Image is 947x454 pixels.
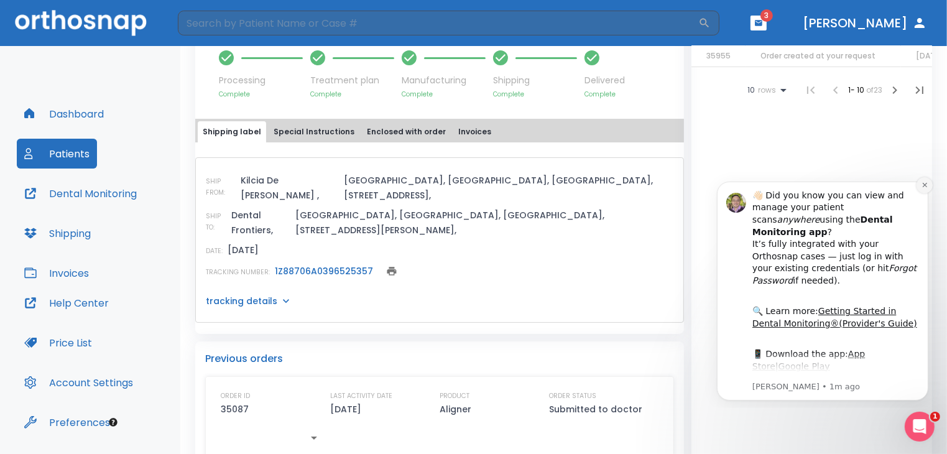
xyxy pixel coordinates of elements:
[17,288,116,318] button: Help Center
[17,218,98,248] button: Shipping
[219,90,303,99] p: Complete
[798,12,932,34] button: [PERSON_NAME]
[17,368,141,397] button: Account Settings
[760,9,773,22] span: 3
[206,267,270,278] p: TRACKING NUMBER:
[905,412,935,442] iframe: Intercom live chat
[80,191,132,201] a: Google Play
[584,90,625,99] p: Complete
[310,90,394,99] p: Complete
[206,295,277,307] p: tracking details
[866,85,882,95] span: of 23
[549,391,596,402] p: ORDER STATUS
[440,391,469,402] p: PRODUCT
[402,74,486,87] p: Manufacturing
[453,121,496,142] button: Invoices
[402,90,486,99] p: Complete
[206,176,236,198] p: SHIP FROM:
[698,170,947,408] iframe: Intercom notifications message
[930,412,940,422] span: 1
[17,328,99,358] button: Price List
[198,121,266,142] button: Shipping label
[440,402,471,417] p: Aligner
[747,86,755,95] span: 10
[17,139,97,169] button: Patients
[344,173,673,203] p: [GEOGRAPHIC_DATA], [GEOGRAPHIC_DATA], [GEOGRAPHIC_DATA], [STREET_ADDRESS],
[17,178,144,208] button: Dental Monitoring
[205,351,674,366] p: Previous orders
[269,121,359,142] button: Special Instructions
[362,121,451,142] button: Enclosed with order
[493,74,577,87] p: Shipping
[493,90,577,99] p: Complete
[219,74,303,87] p: Processing
[228,243,259,257] p: [DATE]
[17,407,118,437] button: Preferences
[17,99,111,129] button: Dashboard
[221,391,250,402] p: ORDER ID
[206,211,226,233] p: SHIP TO:
[108,417,119,428] div: Tooltip anchor
[178,11,698,35] input: Search by Patient Name or Case #
[275,265,373,277] a: 1Z88706A0396525357
[916,50,943,61] span: [DATE]
[231,208,290,238] p: Dental Frontiers,
[383,262,400,280] button: print
[848,85,866,95] span: 1 - 10
[221,402,249,417] p: 35087
[295,208,673,238] p: [GEOGRAPHIC_DATA], [GEOGRAPHIC_DATA], [GEOGRAPHIC_DATA], [STREET_ADDRESS][PERSON_NAME],
[218,7,234,23] button: Dismiss notification
[584,74,625,87] p: Delivered
[706,50,731,61] span: 35955
[549,402,642,417] p: Submitted to doctor
[54,178,167,201] a: App Store
[54,211,221,222] p: Message from Michael, sent 1m ago
[54,178,221,239] div: 📱 Download the app: | ​ Let us know if you need help getting started!
[330,391,392,402] p: LAST ACTIVITY DATE
[755,86,776,95] span: rows
[760,50,875,61] span: Order created at your request
[206,246,223,257] p: DATE:
[330,402,361,417] p: [DATE]
[17,258,96,288] button: Invoices
[310,74,394,87] p: Treatment plan
[198,121,681,142] div: tabs
[15,10,147,35] img: Orthosnap
[241,173,339,203] p: Kilcia De [PERSON_NAME] ,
